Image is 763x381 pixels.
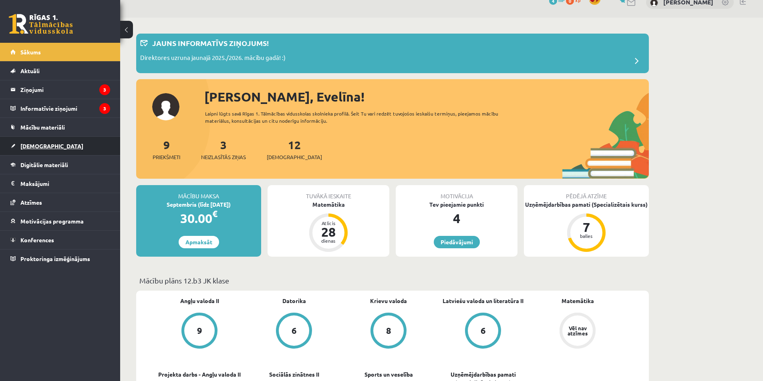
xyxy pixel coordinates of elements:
[180,297,219,305] a: Angļu valoda II
[201,138,246,161] a: 3Neizlasītās ziņas
[530,313,625,350] a: Vēl nav atzīmes
[316,221,340,225] div: Atlicis
[20,161,68,168] span: Digitālie materiāli
[524,200,649,209] div: Uzņēmējdarbības pamati (Specializētais kurss)
[562,297,594,305] a: Matemātika
[386,326,391,335] div: 8
[574,221,598,233] div: 7
[153,153,180,161] span: Priekšmeti
[316,238,340,243] div: dienas
[10,43,110,61] a: Sākums
[292,326,297,335] div: 6
[10,174,110,193] a: Maksājumi
[396,209,517,228] div: 4
[20,199,42,206] span: Atzīmes
[20,67,40,74] span: Aktuāli
[481,326,486,335] div: 6
[152,38,269,48] p: Jauns informatīvs ziņojums!
[10,62,110,80] a: Aktuāli
[153,138,180,161] a: 9Priekšmeti
[341,313,436,350] a: 8
[20,99,110,118] legend: Informatīvie ziņojumi
[524,200,649,253] a: Uzņēmējdarbības pamati (Specializētais kurss) 7 balles
[20,174,110,193] legend: Maksājumi
[136,200,261,209] div: Septembris (līdz [DATE])
[20,124,65,131] span: Mācību materiāli
[140,53,286,64] p: Direktores uzruna jaunajā 2025./2026. mācību gadā! :)
[566,325,589,336] div: Vēl nav atzīmes
[136,185,261,200] div: Mācību maksa
[10,193,110,211] a: Atzīmes
[139,275,646,286] p: Mācību plāns 12.b3 JK klase
[370,297,407,305] a: Krievu valoda
[20,236,54,243] span: Konferences
[136,209,261,228] div: 30.00
[20,48,41,56] span: Sākums
[267,153,322,161] span: [DEMOGRAPHIC_DATA]
[20,217,84,225] span: Motivācijas programma
[99,103,110,114] i: 3
[205,110,513,124] div: Laipni lūgts savā Rīgas 1. Tālmācības vidusskolas skolnieka profilā. Šeit Tu vari redzēt tuvojošo...
[152,313,247,350] a: 9
[574,233,598,238] div: balles
[10,80,110,99] a: Ziņojumi3
[10,137,110,155] a: [DEMOGRAPHIC_DATA]
[20,255,90,262] span: Proktoringa izmēģinājums
[524,185,649,200] div: Pēdējā atzīme
[268,200,389,209] div: Matemātika
[396,200,517,209] div: Tev pieejamie punkti
[201,153,246,161] span: Neizlasītās ziņas
[20,142,83,150] span: [DEMOGRAPHIC_DATA]
[316,225,340,238] div: 28
[268,200,389,253] a: Matemātika Atlicis 28 dienas
[20,80,110,99] legend: Ziņojumi
[197,326,202,335] div: 9
[212,208,217,219] span: €
[443,297,523,305] a: Latviešu valoda un literatūra II
[396,185,517,200] div: Motivācija
[9,14,73,34] a: Rīgas 1. Tālmācības vidusskola
[158,370,241,379] a: Projekta darbs - Angļu valoda II
[10,249,110,268] a: Proktoringa izmēģinājums
[10,231,110,249] a: Konferences
[10,212,110,230] a: Motivācijas programma
[179,236,219,248] a: Apmaksāt
[364,370,413,379] a: Sports un veselība
[10,156,110,174] a: Digitālie materiāli
[247,313,341,350] a: 6
[204,87,649,106] div: [PERSON_NAME], Evelīna!
[99,84,110,95] i: 3
[269,370,319,379] a: Sociālās zinātnes II
[282,297,306,305] a: Datorika
[268,185,389,200] div: Tuvākā ieskaite
[434,236,480,248] a: Piedāvājumi
[436,313,530,350] a: 6
[10,99,110,118] a: Informatīvie ziņojumi3
[267,138,322,161] a: 12[DEMOGRAPHIC_DATA]
[10,118,110,136] a: Mācību materiāli
[140,38,645,69] a: Jauns informatīvs ziņojums! Direktores uzruna jaunajā 2025./2026. mācību gadā! :)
